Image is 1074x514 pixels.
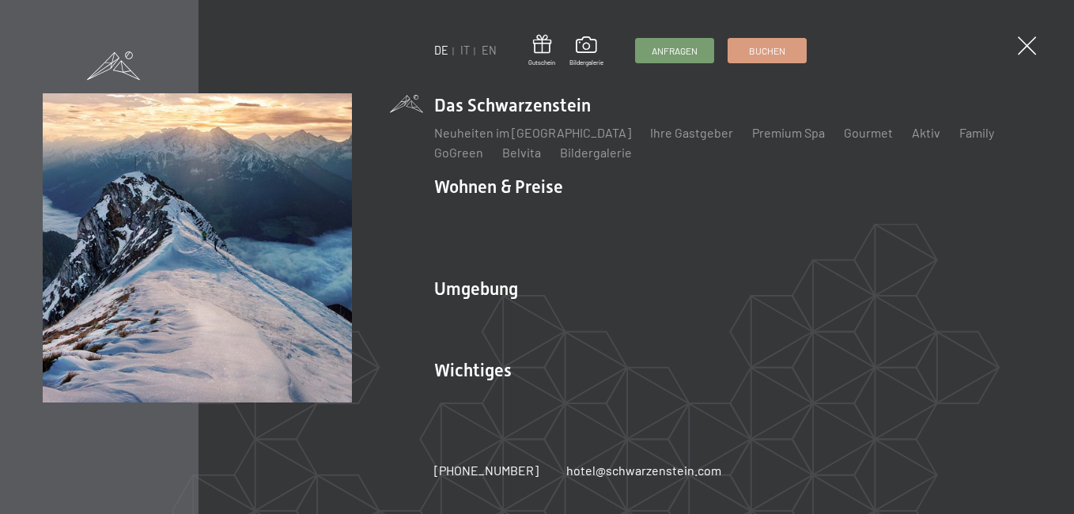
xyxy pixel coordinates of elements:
[752,125,825,140] a: Premium Spa
[460,43,470,57] a: IT
[569,36,603,66] a: Bildergalerie
[502,145,541,160] a: Belvita
[959,125,994,140] a: Family
[652,44,698,58] span: Anfragen
[434,463,539,478] span: [PHONE_NUMBER]
[566,462,721,479] a: hotel@schwarzenstein.com
[844,125,893,140] a: Gourmet
[434,125,631,140] a: Neuheiten im [GEOGRAPHIC_DATA]
[528,35,555,67] a: Gutschein
[912,125,940,140] a: Aktiv
[650,125,733,140] a: Ihre Gastgeber
[749,44,785,58] span: Buchen
[560,145,632,160] a: Bildergalerie
[434,145,483,160] a: GoGreen
[636,39,713,62] a: Anfragen
[569,59,603,67] span: Bildergalerie
[528,59,555,67] span: Gutschein
[482,43,497,57] a: EN
[728,39,806,62] a: Buchen
[434,462,539,479] a: [PHONE_NUMBER]
[434,43,448,57] a: DE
